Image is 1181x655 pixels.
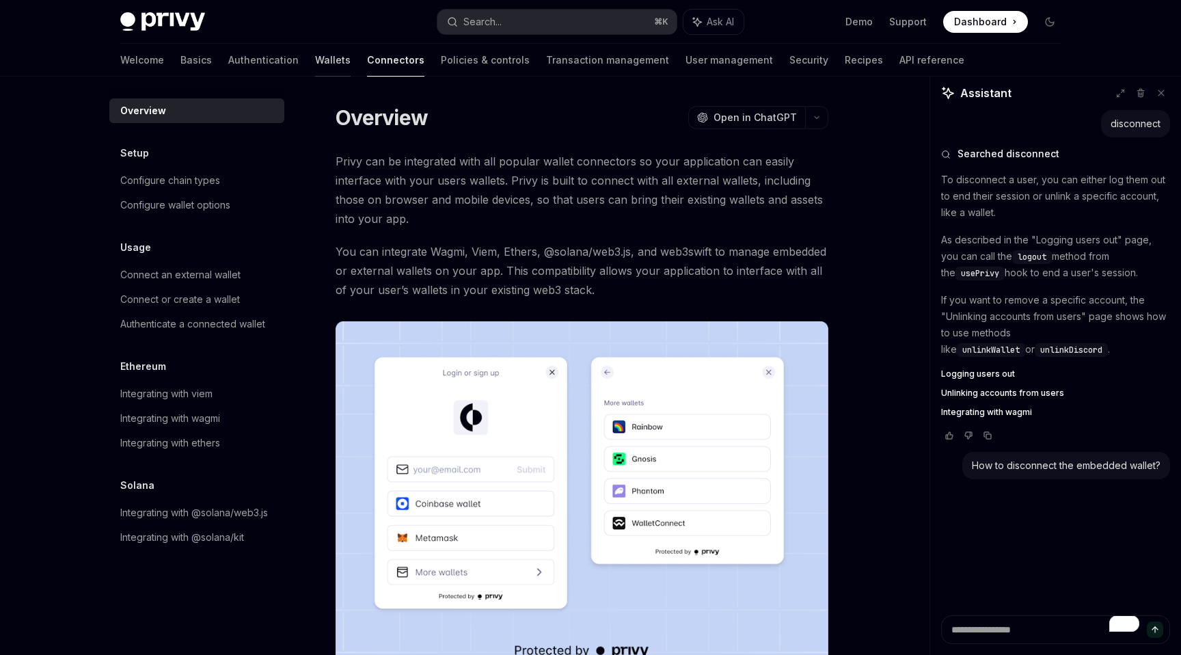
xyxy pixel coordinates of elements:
[1040,345,1102,356] span: unlinkDiscord
[109,287,284,312] a: Connect or create a wallet
[120,358,166,375] h5: Ethereum
[180,44,212,77] a: Basics
[683,10,744,34] button: Ask AI
[109,98,284,123] a: Overview
[707,15,734,29] span: Ask AI
[336,152,828,228] span: Privy can be integrated with all popular wallet connectors so your application can easily interfa...
[1018,252,1046,263] span: logout
[941,172,1170,221] p: To disconnect a user, you can either log them out to end their session or unlink a specific accou...
[120,197,230,213] div: Configure wallet options
[109,382,284,406] a: Integrating with viem
[960,85,1012,101] span: Assistant
[654,16,668,27] span: ⌘ K
[109,193,284,217] a: Configure wallet options
[120,410,220,427] div: Integrating with wagmi
[845,44,883,77] a: Recipes
[688,106,805,129] button: Open in ChatGPT
[120,477,154,494] h5: Solana
[1147,621,1163,638] button: Send message
[120,529,244,546] div: Integrating with @solana/kit
[120,435,220,451] div: Integrating with ethers
[120,172,220,189] div: Configure chain types
[941,369,1015,379] span: Logging users out
[889,15,927,29] a: Support
[120,145,149,161] h5: Setup
[228,44,299,77] a: Authentication
[941,615,1170,644] textarea: To enrich screen reader interactions, please activate Accessibility in Grammarly extension settings
[463,14,502,30] div: Search...
[109,168,284,193] a: Configure chain types
[120,386,213,402] div: Integrating with viem
[941,232,1170,281] p: As described in the "Logging users out" page, you can call the method from the hook to end a user...
[1039,11,1061,33] button: Toggle dark mode
[120,505,268,521] div: Integrating with @solana/web3.js
[941,369,1170,379] a: Logging users out
[685,44,773,77] a: User management
[336,242,828,299] span: You can integrate Wagmi, Viem, Ethers, @solana/web3.js, and web3swift to manage embedded or exter...
[941,147,1170,161] button: Searched disconnect
[120,316,265,332] div: Authenticate a connected wallet
[941,388,1064,399] span: Unlinking accounts from users
[109,431,284,455] a: Integrating with ethers
[943,11,1028,33] a: Dashboard
[972,459,1160,472] div: How to disconnect the embedded wallet?
[941,388,1170,399] a: Unlinking accounts from users
[941,407,1170,418] a: Integrating with wagmi
[789,44,828,77] a: Security
[120,12,205,31] img: dark logo
[120,44,164,77] a: Welcome
[845,15,873,29] a: Demo
[109,525,284,550] a: Integrating with @solana/kit
[941,292,1170,358] p: If you want to remove a specific account, the "Unlinking accounts from users" page shows how to u...
[958,147,1059,161] span: Searched disconnect
[367,44,424,77] a: Connectors
[109,263,284,287] a: Connect an external wallet
[899,44,964,77] a: API reference
[954,15,1007,29] span: Dashboard
[437,10,677,34] button: Search...⌘K
[120,291,240,308] div: Connect or create a wallet
[441,44,530,77] a: Policies & controls
[546,44,669,77] a: Transaction management
[120,267,241,283] div: Connect an external wallet
[315,44,351,77] a: Wallets
[120,103,166,119] div: Overview
[120,239,151,256] h5: Usage
[336,105,428,130] h1: Overview
[714,111,797,124] span: Open in ChatGPT
[962,345,1020,356] span: unlinkWallet
[961,268,999,279] span: usePrivy
[941,407,1032,418] span: Integrating with wagmi
[1111,117,1160,131] div: disconnect
[109,312,284,336] a: Authenticate a connected wallet
[109,500,284,525] a: Integrating with @solana/web3.js
[109,406,284,431] a: Integrating with wagmi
